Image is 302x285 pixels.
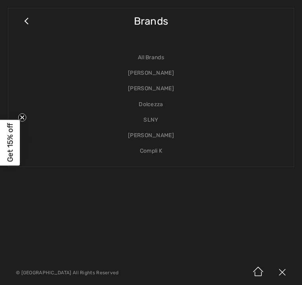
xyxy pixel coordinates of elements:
[134,7,168,35] span: Brands
[16,97,286,112] a: Dolcezza
[16,143,286,159] a: Compli K
[16,112,286,128] a: SLNY
[6,123,15,162] span: Get 15% off
[16,270,178,275] p: © [GEOGRAPHIC_DATA] All Rights Reserved
[246,260,270,285] img: Home
[16,65,286,81] a: [PERSON_NAME]
[16,50,286,65] a: All Brands
[18,113,26,121] button: Close teaser
[18,6,35,13] span: Help
[16,81,286,96] a: [PERSON_NAME]
[16,128,286,143] a: [PERSON_NAME]
[270,260,294,285] img: X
